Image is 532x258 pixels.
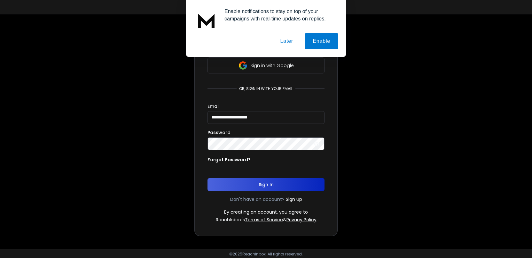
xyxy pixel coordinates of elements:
p: By creating an account, you agree to [224,209,308,215]
button: Sign In [207,178,325,191]
button: Enable [305,33,338,49]
a: Privacy Policy [286,216,317,223]
button: Later [272,33,301,49]
button: Sign in with Google [207,57,325,73]
div: Enable notifications to stay on top of your campaigns with real-time updates on replies. [219,8,338,22]
label: Email [207,104,220,109]
p: © 2025 Reachinbox. All rights reserved. [229,252,303,257]
p: Sign in with Google [250,62,294,69]
label: Password [207,130,231,135]
img: notification icon [194,8,219,33]
p: Forgot Password? [207,156,251,163]
p: Don't have an account? [230,196,285,202]
p: or, sign in with your email [237,86,295,91]
a: Terms of Service [245,216,283,223]
a: Sign Up [286,196,302,202]
p: ReachInbox's & [216,216,317,223]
